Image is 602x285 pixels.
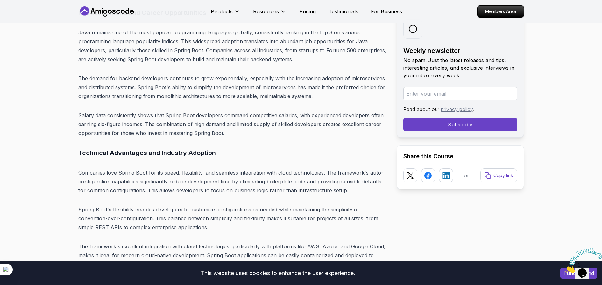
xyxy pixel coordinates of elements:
[3,3,5,8] span: 1
[78,242,386,269] p: The framework's excellent integration with cloud technologies, particularly with platforms like A...
[403,46,517,55] h2: Weekly newsletter
[478,6,524,17] p: Members Area
[78,168,386,195] p: Companies love Spring Boot for its speed, flexibility, and seamless integration with cloud techno...
[78,148,386,158] h3: Technical Advantages and Industry Adoption
[441,106,473,112] a: privacy policy
[299,8,316,15] a: Pricing
[253,8,279,15] p: Resources
[329,8,358,15] a: Testimonials
[211,8,233,15] p: Products
[563,245,602,275] iframe: chat widget
[560,268,597,279] button: Accept cookies
[371,8,402,15] a: For Business
[403,105,517,113] p: Read about our .
[403,56,517,79] p: No spam. Just the latest releases and tips, interesting articles, and exclusive interviews in you...
[253,8,287,20] button: Resources
[78,74,386,101] p: The demand for backend developers continues to grow exponentially, especially with the increasing...
[464,172,469,179] p: or
[3,3,42,28] img: Chat attention grabber
[211,8,240,20] button: Products
[477,5,524,18] a: Members Area
[403,87,517,100] input: Enter your email
[403,152,517,161] h2: Share this Course
[480,168,517,182] button: Copy link
[78,111,386,138] p: Salary data consistently shows that Spring Boot developers command competitive salaries, with exp...
[5,266,551,280] div: This website uses cookies to enhance the user experience.
[78,205,386,232] p: Spring Boot's flexibility enables developers to customize configurations as needed while maintain...
[403,118,517,131] button: Subscribe
[493,172,513,179] p: Copy link
[78,28,386,64] p: Java remains one of the most popular programming languages globally, consistently ranking in the ...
